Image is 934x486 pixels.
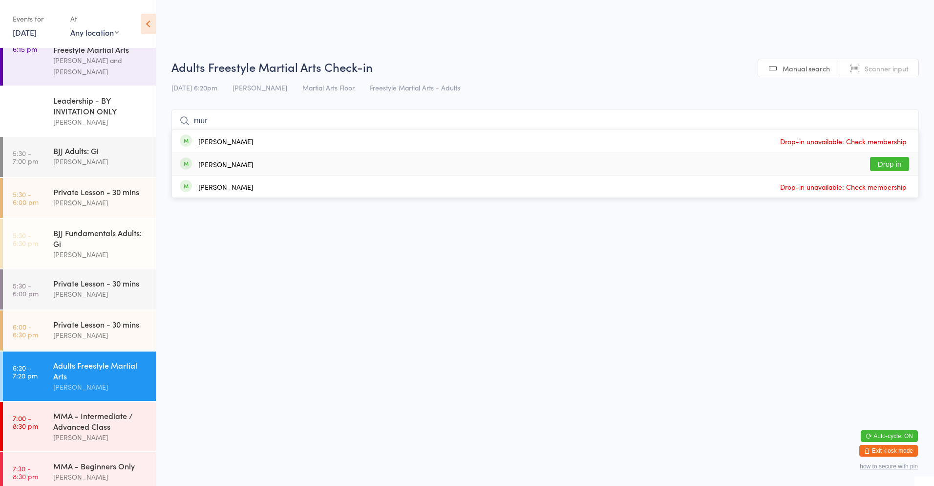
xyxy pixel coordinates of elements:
a: 6:00 -6:30 pmPrivate Lesson - 30 mins[PERSON_NAME] [3,310,156,351]
input: Search [171,110,919,132]
div: MMA - Beginners Only [53,461,148,471]
div: [PERSON_NAME] [53,471,148,483]
time: 5:30 - 6:00 pm [13,282,39,297]
div: [PERSON_NAME] [198,160,253,168]
div: Any location [70,27,119,38]
a: [DATE] [13,27,37,38]
time: 7:30 - 8:30 pm [13,464,38,480]
div: MMA - Intermediate / Advanced Class [53,410,148,432]
a: 5:30 -6:15 pm[DEMOGRAPHIC_DATA] Freestyle Martial Arts[PERSON_NAME] and [PERSON_NAME] [3,25,156,86]
time: 5:30 - 6:15 pm [13,37,37,53]
a: 5:30 -6:00 pmLeadership - BY INVITATION ONLY[PERSON_NAME] [3,87,156,136]
a: 5:30 -6:30 pmBJJ Fundamentals Adults: Gi[PERSON_NAME] [3,219,156,268]
div: Private Lesson - 30 mins [53,278,148,288]
span: Drop-in unavailable: Check membership [778,134,909,149]
button: Exit kiosk mode [859,445,918,457]
time: 6:00 - 6:30 pm [13,323,38,338]
div: BJJ Fundamentals Adults: Gi [53,227,148,249]
div: [PERSON_NAME] and [PERSON_NAME] [53,55,148,77]
span: [DATE] 6:20pm [171,83,217,92]
span: Drop-in unavailable: Check membership [778,179,909,194]
div: [PERSON_NAME] [198,183,253,191]
time: 5:30 - 6:00 pm [13,99,39,114]
div: Private Lesson - 30 mins [53,186,148,197]
a: 7:00 -8:30 pmMMA - Intermediate / Advanced Class[PERSON_NAME] [3,402,156,451]
div: Adults Freestyle Martial Arts [53,360,148,381]
div: [PERSON_NAME] [53,288,148,300]
span: Martial Arts Floor [302,83,355,92]
button: Drop in [870,157,909,171]
div: At [70,11,119,27]
a: 5:30 -6:00 pmPrivate Lesson - 30 mins[PERSON_NAME] [3,178,156,218]
span: Scanner input [865,64,909,73]
div: [PERSON_NAME] [53,330,148,341]
div: [PERSON_NAME] [53,116,148,128]
time: 6:20 - 7:20 pm [13,364,38,379]
div: BJJ Adults: Gi [53,145,148,156]
div: [PERSON_NAME] [53,197,148,208]
div: [PERSON_NAME] [53,156,148,167]
a: 6:20 -7:20 pmAdults Freestyle Martial Arts[PERSON_NAME] [3,352,156,401]
span: Freestyle Martial Arts - Adults [370,83,460,92]
div: Leadership - BY INVITATION ONLY [53,95,148,116]
div: Private Lesson - 30 mins [53,319,148,330]
div: [PERSON_NAME] [53,432,148,443]
div: [PERSON_NAME] [53,249,148,260]
h2: Adults Freestyle Martial Arts Check-in [171,59,919,75]
time: 5:30 - 7:00 pm [13,149,38,165]
button: how to secure with pin [860,463,918,470]
button: Auto-cycle: ON [861,430,918,442]
span: [PERSON_NAME] [233,83,287,92]
div: [PERSON_NAME] [198,137,253,145]
a: 5:30 -7:00 pmBJJ Adults: Gi[PERSON_NAME] [3,137,156,177]
div: Events for [13,11,61,27]
span: Manual search [783,64,830,73]
time: 5:30 - 6:30 pm [13,231,38,247]
a: 5:30 -6:00 pmPrivate Lesson - 30 mins[PERSON_NAME] [3,269,156,309]
div: [PERSON_NAME] [53,381,148,393]
time: 7:00 - 8:30 pm [13,414,38,430]
time: 5:30 - 6:00 pm [13,190,39,206]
